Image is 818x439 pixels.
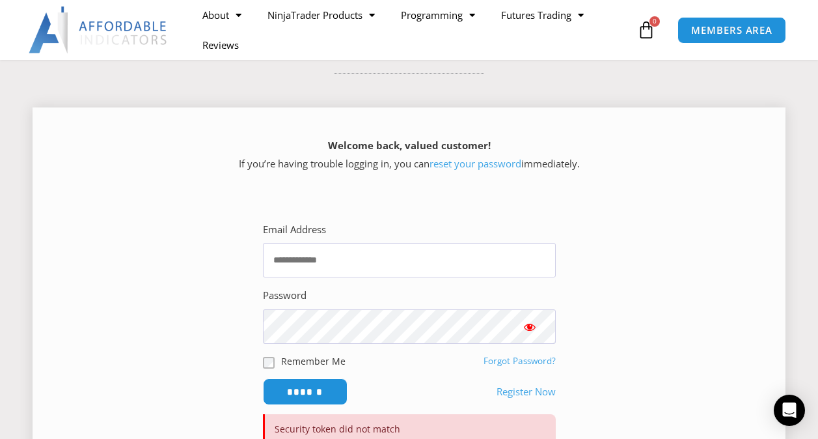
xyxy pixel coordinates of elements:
img: LogoAI | Affordable Indicators – NinjaTrader [29,7,169,53]
p: If you’re having trouble logging in, you can immediately. [55,137,763,173]
strong: Welcome back, valued customer! [328,139,491,152]
a: MEMBERS AREA [677,17,786,44]
a: reset your password [429,157,521,170]
label: Email Address [263,221,326,239]
label: Remember Me [281,354,346,368]
button: Show password [504,309,556,344]
a: Reviews [189,30,252,60]
div: Open Intercom Messenger [774,395,805,426]
a: Register Now [497,383,556,401]
a: 0 [618,11,675,49]
span: 0 [649,16,660,27]
span: MEMBERS AREA [691,25,772,35]
label: Password [263,287,307,305]
a: Forgot Password? [484,355,556,367]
